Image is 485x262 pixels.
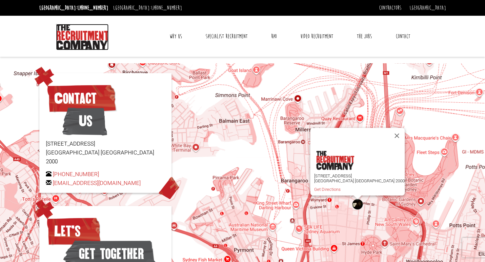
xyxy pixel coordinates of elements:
[391,28,415,45] a: Contact
[352,199,363,210] div: The Recruitment Company
[266,28,282,45] a: RPO
[389,128,405,144] button: Close
[314,173,405,183] p: [STREET_ADDRESS] [GEOGRAPHIC_DATA] [GEOGRAPHIC_DATA] 2000
[56,24,109,50] img: The Recruitment Company
[53,170,99,178] a: [PHONE_NUMBER]
[410,4,446,11] a: [GEOGRAPHIC_DATA]
[77,4,108,11] a: [PHONE_NUMBER]
[314,187,341,192] a: Get Directions
[151,4,182,11] a: [PHONE_NUMBER]
[38,3,110,13] li: [GEOGRAPHIC_DATA]:
[53,179,141,187] a: [EMAIL_ADDRESS][DOMAIN_NAME]
[62,105,107,137] span: Us
[295,28,338,45] a: Video Recruitment
[165,28,187,45] a: Why Us
[111,3,184,13] li: [GEOGRAPHIC_DATA]:
[201,28,253,45] a: Specialist Recruitment
[316,151,354,170] img: the-recruitment-company.png
[46,215,101,248] span: Let’s
[352,28,377,45] a: The Jobs
[46,82,117,115] span: Contact
[379,4,401,11] a: Contractors
[46,139,165,166] p: [STREET_ADDRESS] [GEOGRAPHIC_DATA] [GEOGRAPHIC_DATA] 2000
